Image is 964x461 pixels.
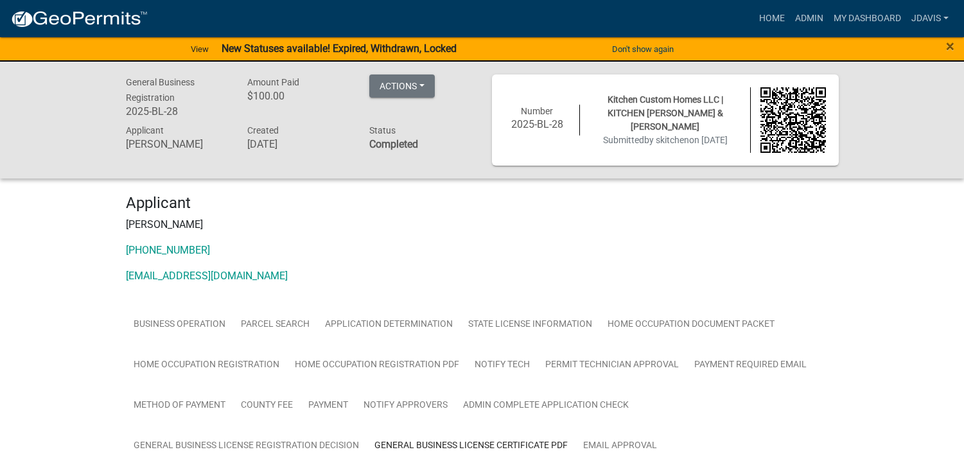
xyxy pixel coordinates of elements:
button: Don't show again [607,39,679,60]
span: General Business Registration [126,77,195,103]
a: jdavis [906,6,954,31]
h6: 2025-BL-28 [126,105,229,117]
a: Home Occupation Document Packet [600,304,782,345]
a: View [186,39,214,60]
a: State License Information [460,304,600,345]
a: Payment Required Email [687,345,814,386]
a: Permit Technician Approval [538,345,687,386]
h4: Applicant [126,194,839,213]
img: QR code [760,87,826,153]
h6: [PERSON_NAME] [126,138,229,150]
span: × [946,37,954,55]
a: Payment [301,385,356,426]
strong: New Statuses available! Expired, Withdrawn, Locked [222,42,457,55]
button: Close [946,39,954,54]
span: Submitted on [DATE] [603,135,728,145]
span: Amount Paid [247,77,299,87]
a: My Dashboard [828,6,906,31]
a: Home [754,6,790,31]
h6: [DATE] [247,138,350,150]
a: Notify Tech [467,345,538,386]
a: County Fee [233,385,301,426]
span: Number [521,106,553,116]
span: Status [369,125,396,135]
a: Admin Complete Application Check [455,385,636,426]
span: Applicant [126,125,164,135]
a: Admin [790,6,828,31]
a: [PHONE_NUMBER] [126,244,210,256]
a: Parcel search [233,304,317,345]
span: by skitchen [644,135,689,145]
span: Kitchen Custom Homes LLC | KITCHEN [PERSON_NAME] & [PERSON_NAME] [608,94,723,132]
a: Application Determination [317,304,460,345]
strong: Completed [369,138,418,150]
button: Actions [369,74,435,98]
h6: $100.00 [247,90,350,102]
a: Home Occupation Registration [126,345,287,386]
h6: 2025-BL-28 [505,118,570,130]
a: Method of Payment [126,385,233,426]
a: [EMAIL_ADDRESS][DOMAIN_NAME] [126,270,288,282]
p: [PERSON_NAME] [126,217,839,232]
span: Created [247,125,279,135]
a: Home Occupation Registration PDF [287,345,467,386]
a: Business Operation [126,304,233,345]
a: Notify Approvers [356,385,455,426]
